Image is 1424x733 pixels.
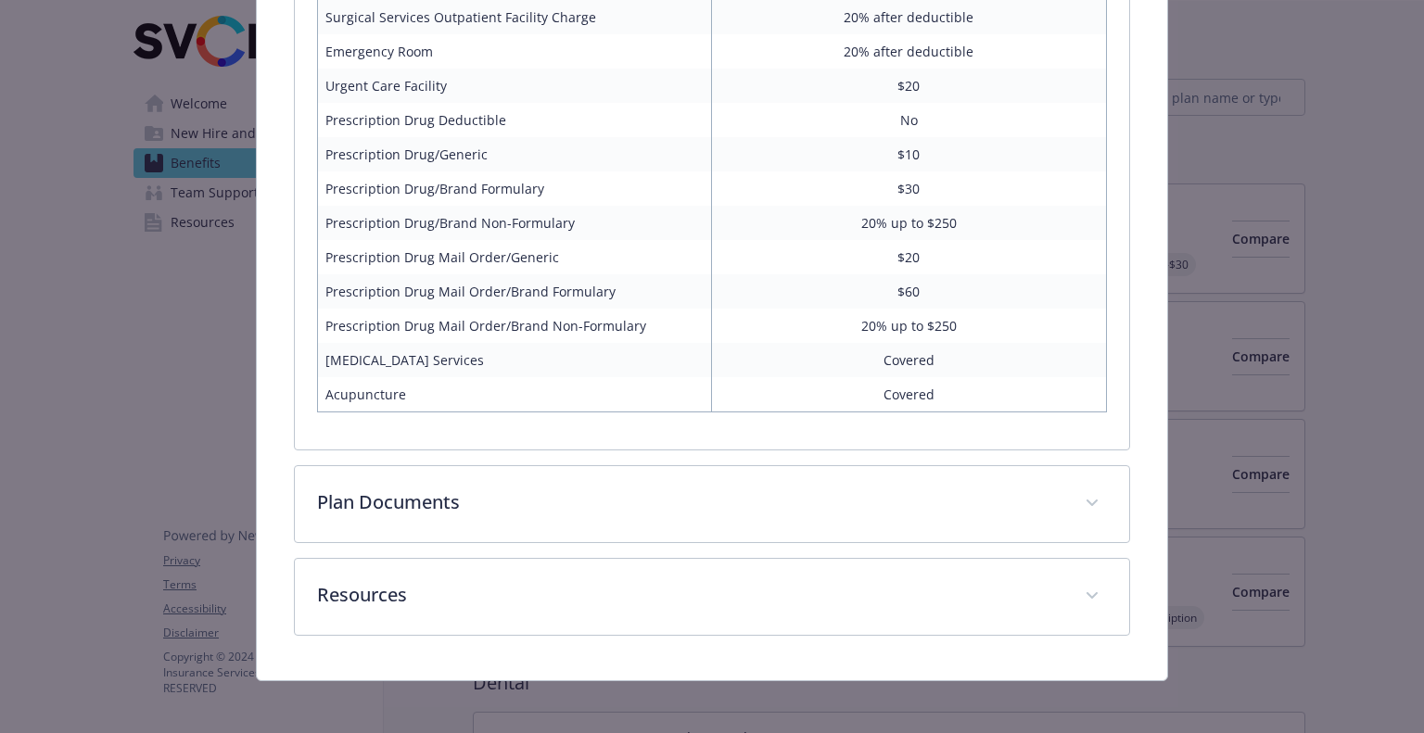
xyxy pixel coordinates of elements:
td: Acupuncture [318,377,712,412]
p: Plan Documents [317,488,1062,516]
p: Resources [317,581,1062,609]
td: 20% up to $250 [712,309,1106,343]
td: Prescription Drug Mail Order/Brand Formulary [318,274,712,309]
div: Plan Documents [295,466,1128,542]
td: Prescription Drug Deductible [318,103,712,137]
td: Prescription Drug Mail Order/Brand Non-Formulary [318,309,712,343]
td: Emergency Room [318,34,712,69]
td: Urgent Care Facility [318,69,712,103]
td: Prescription Drug/Brand Non-Formulary [318,206,712,240]
td: Covered [712,343,1106,377]
td: Covered [712,377,1106,412]
td: [MEDICAL_DATA] Services [318,343,712,377]
td: Prescription Drug/Brand Formulary [318,171,712,206]
td: $20 [712,69,1106,103]
td: $60 [712,274,1106,309]
td: 20% after deductible [712,34,1106,69]
td: Prescription Drug Mail Order/Generic [318,240,712,274]
td: $10 [712,137,1106,171]
td: No [712,103,1106,137]
td: Prescription Drug/Generic [318,137,712,171]
div: Resources [295,559,1128,635]
td: $20 [712,240,1106,274]
td: 20% up to $250 [712,206,1106,240]
td: $30 [712,171,1106,206]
